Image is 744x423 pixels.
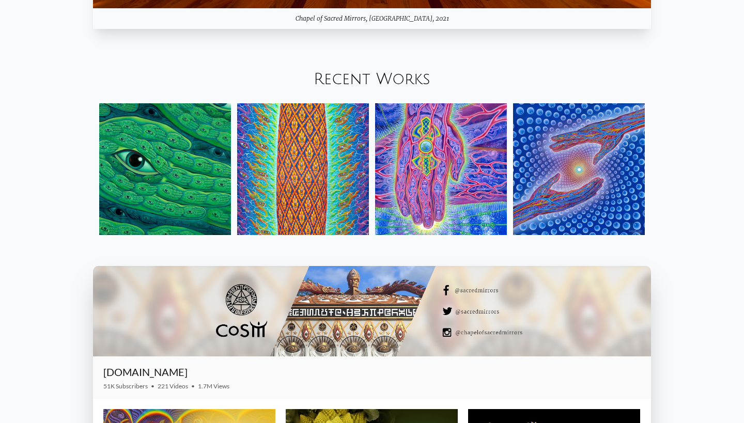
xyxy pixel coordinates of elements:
[191,382,195,390] span: •
[158,382,188,390] span: 221 Videos
[103,366,188,378] a: [DOMAIN_NAME]
[151,382,154,390] span: •
[314,71,430,88] a: Recent Works
[581,370,641,382] iframe: Subscribe to CoSM.TV on YouTube
[103,382,148,390] span: 51K Subscribers
[198,382,229,390] span: 1.7M Views
[93,8,651,29] div: Chapel of Sacred Mirrors, [GEOGRAPHIC_DATA], 2021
